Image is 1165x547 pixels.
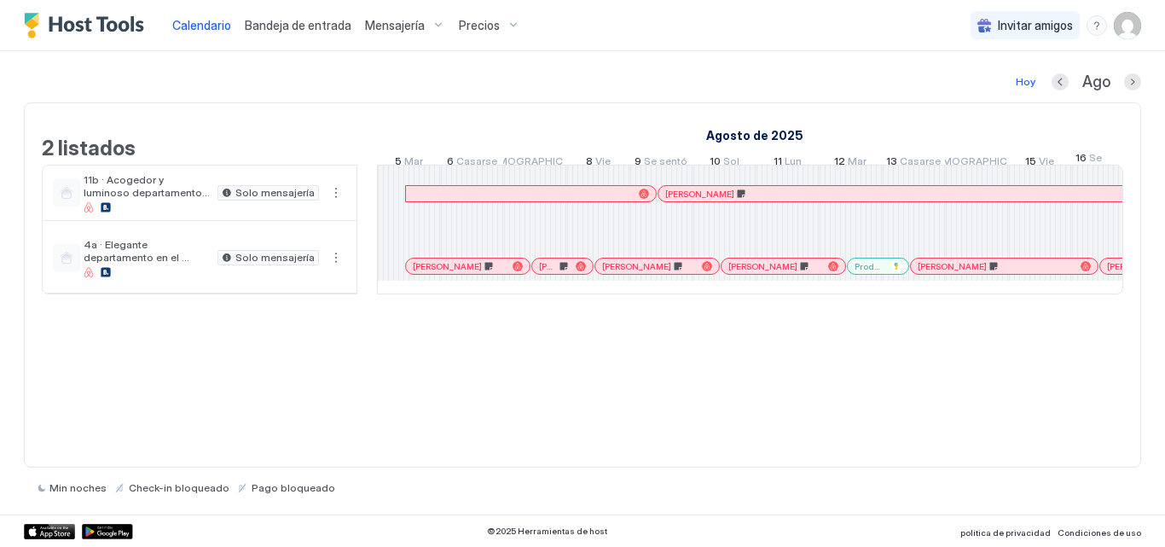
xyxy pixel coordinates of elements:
[235,186,315,199] font: Solo mensajería
[459,18,500,32] font: Precios
[49,481,107,494] font: Min noches
[830,151,871,176] a: 12 de agosto de 2025
[728,261,797,271] font: [PERSON_NAME]
[1058,527,1141,538] font: Condiciones de uso
[900,154,941,167] font: Casarse
[84,238,189,276] font: 4a · Elegante departamento en el corazón de Recoleta
[1052,73,1069,90] button: Mes anterior
[723,154,739,167] font: Sol
[1124,73,1141,90] button: Mes próximo
[82,524,133,539] a: Tienda Google Play
[443,151,501,176] a: 6 de agosto de 2025
[907,151,1047,176] a: 14 de agosto de 2025
[886,154,897,167] font: 13
[365,18,425,32] font: Mensajería
[42,136,136,160] font: 2 listados
[1021,151,1058,176] a: 15 de agosto de 2025
[447,154,454,167] font: 6
[235,251,315,264] font: Solo mensajería
[834,154,845,167] font: 12
[918,261,987,271] font: [PERSON_NAME]
[882,151,945,176] a: 13 de agosto de 2025
[1082,73,1110,90] font: Ago
[326,183,346,203] div: menú
[172,18,231,32] font: Calendario
[602,261,671,271] font: [PERSON_NAME]
[1013,72,1038,92] button: Hoy
[539,261,608,271] font: [PERSON_NAME]
[496,526,607,536] font: 2025 Herramientas de host
[1071,148,1134,180] a: 16 de agosto de 2025
[1016,75,1035,88] font: Hoy
[702,123,808,148] a: 5 de agosto de 2025
[404,154,423,167] font: Mar
[705,151,744,176] a: 10 de agosto de 2025
[706,128,803,143] font: Agosto de 2025
[855,261,949,271] font: Producciones en masa
[24,13,152,38] a: Logotipo de Host Tools
[487,526,496,536] font: ©
[391,151,427,176] a: 5 de agosto de 2025
[635,154,641,167] font: 9
[245,16,351,34] a: Bandeja de entrada
[413,261,482,271] font: [PERSON_NAME]
[1089,151,1117,177] font: Se sentó
[395,154,402,167] font: 5
[456,154,497,167] font: Casarse
[774,154,782,167] font: 11
[769,151,806,176] a: 11 de agosto de 2025
[925,154,1043,167] font: [DEMOGRAPHIC_DATA]
[24,524,75,539] a: Tienda de aplicaciones
[1058,522,1141,540] a: Condiciones de uso
[1039,154,1054,167] font: Vie
[326,247,346,268] div: menú
[172,16,231,34] a: Calendario
[467,151,603,176] a: 7 de agosto de 2025
[644,154,687,167] font: Se sentó
[129,481,229,494] font: Check-in bloqueado
[252,481,335,494] font: Pago bloqueado
[1075,151,1087,164] font: 16
[1087,15,1107,36] div: menú
[481,154,599,167] font: [DEMOGRAPHIC_DATA]
[710,154,721,167] font: 10
[848,154,867,167] font: Mar
[960,522,1051,540] a: política de privacidad
[84,173,210,212] font: 11b · Acogedor y luminoso departamento en [GEOGRAPHIC_DATA]
[785,154,802,167] font: Lun
[630,151,692,176] a: 9 de agosto de 2025
[245,18,351,32] font: Bandeja de entrada
[595,154,611,167] font: Vie
[1025,154,1036,167] font: 15
[1114,12,1141,39] div: Perfil de usuario
[326,183,346,203] button: Más opciones
[998,18,1073,32] font: Invitar amigos
[586,154,593,167] font: 8
[326,247,346,268] button: Más opciones
[582,151,615,176] a: 8 de agosto de 2025
[665,189,734,199] font: [PERSON_NAME]
[960,527,1051,538] font: política de privacidad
